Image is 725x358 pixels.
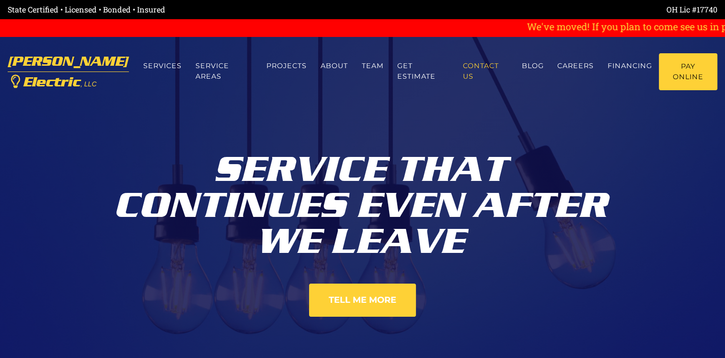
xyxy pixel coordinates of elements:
[189,53,260,89] a: Service Areas
[97,144,629,260] div: Service That Continues Even After We Leave
[137,53,189,79] a: Services
[81,80,96,88] span: , LLC
[456,53,515,89] a: Contact us
[659,53,717,90] a: Pay Online
[551,53,601,79] a: Careers
[515,53,551,79] a: Blog
[355,53,391,79] a: Team
[309,284,416,317] a: Tell Me More
[391,53,456,89] a: Get estimate
[8,49,129,95] a: [PERSON_NAME] Electric, LLC
[313,53,355,79] a: About
[601,53,659,79] a: Financing
[363,4,718,15] div: OH Lic #17740
[260,53,314,79] a: Projects
[8,4,363,15] div: State Certified • Licensed • Bonded • Insured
